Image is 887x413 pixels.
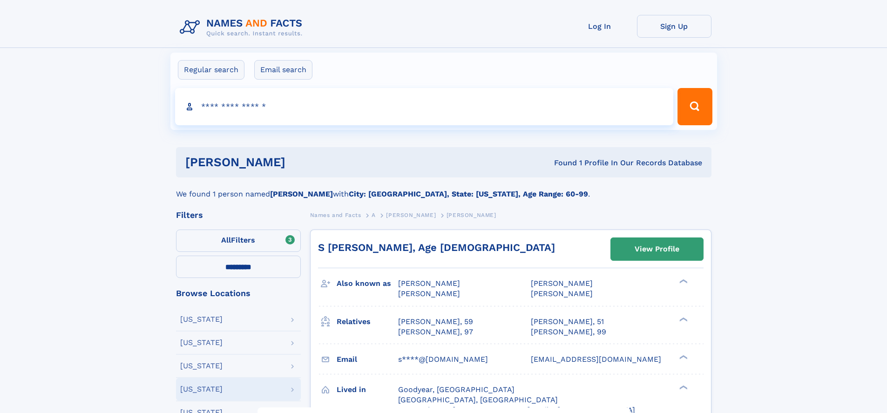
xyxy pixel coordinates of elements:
[180,339,223,346] div: [US_STATE]
[611,238,703,260] a: View Profile
[531,289,593,298] span: [PERSON_NAME]
[447,212,496,218] span: [PERSON_NAME]
[176,15,310,40] img: Logo Names and Facts
[185,156,420,168] h1: [PERSON_NAME]
[398,327,473,337] a: [PERSON_NAME], 97
[337,314,398,330] h3: Relatives
[180,316,223,323] div: [US_STATE]
[677,316,688,322] div: ❯
[372,209,376,221] a: A
[318,242,555,253] a: S [PERSON_NAME], Age [DEMOGRAPHIC_DATA]
[176,211,301,219] div: Filters
[531,327,606,337] a: [PERSON_NAME], 99
[398,385,515,394] span: Goodyear, [GEOGRAPHIC_DATA]
[531,317,604,327] a: [PERSON_NAME], 51
[221,236,231,244] span: All
[531,279,593,288] span: [PERSON_NAME]
[337,276,398,291] h3: Also known as
[337,352,398,367] h3: Email
[337,382,398,398] h3: Lived in
[180,362,223,370] div: [US_STATE]
[349,190,588,198] b: City: [GEOGRAPHIC_DATA], State: [US_STATE], Age Range: 60-99
[386,212,436,218] span: [PERSON_NAME]
[270,190,333,198] b: [PERSON_NAME]
[178,60,244,80] label: Regular search
[677,384,688,390] div: ❯
[176,289,301,298] div: Browse Locations
[310,209,361,221] a: Names and Facts
[420,158,702,168] div: Found 1 Profile In Our Records Database
[372,212,376,218] span: A
[386,209,436,221] a: [PERSON_NAME]
[398,279,460,288] span: [PERSON_NAME]
[180,386,223,393] div: [US_STATE]
[175,88,674,125] input: search input
[637,15,711,38] a: Sign Up
[531,355,661,364] span: [EMAIL_ADDRESS][DOMAIN_NAME]
[677,354,688,360] div: ❯
[677,88,712,125] button: Search Button
[176,230,301,252] label: Filters
[254,60,312,80] label: Email search
[176,177,711,200] div: We found 1 person named with .
[398,289,460,298] span: [PERSON_NAME]
[677,278,688,284] div: ❯
[398,317,473,327] a: [PERSON_NAME], 59
[635,238,679,260] div: View Profile
[562,15,637,38] a: Log In
[398,395,558,404] span: [GEOGRAPHIC_DATA], [GEOGRAPHIC_DATA]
